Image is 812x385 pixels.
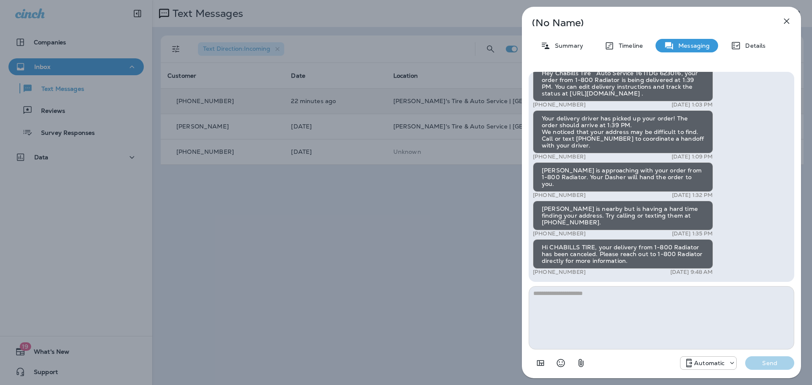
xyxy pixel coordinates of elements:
p: [PHONE_NUMBER] [533,192,586,199]
p: [PHONE_NUMBER] [533,101,586,108]
p: [PHONE_NUMBER] [533,230,586,237]
button: Select an emoji [552,355,569,371]
div: Hi CHABILLS TIRE, your delivery from 1-800 Radiator has been canceled. Please reach out to 1-800 ... [533,239,713,269]
p: [PHONE_NUMBER] [533,269,586,276]
p: [DATE] 1:32 PM [672,192,713,199]
p: [DATE] 9:48 AM [670,269,713,276]
p: [DATE] 1:09 PM [672,153,713,160]
p: (No Name) [532,19,763,26]
p: Messaging [674,42,710,49]
p: Summary [551,42,583,49]
p: [PHONE_NUMBER] [533,153,586,160]
p: [DATE] 1:03 PM [672,101,713,108]
div: [PERSON_NAME] is nearby but is having a hard time finding your address. Try calling or texting th... [533,201,713,230]
div: Your delivery driver has picked up your order! The order should arrive at 1:39 PM. We noticed tha... [533,110,713,153]
p: [DATE] 1:35 PM [672,230,713,237]
p: Timeline [614,42,643,49]
button: Add in a premade template [532,355,549,371]
div: Hey Chabills Tire Auto Service 16 ITDG 623016, your order from 1-800 Radiator is being delivered ... [533,65,713,101]
p: Automatic [694,360,724,366]
p: Details [741,42,765,49]
div: [PERSON_NAME] is approaching with your order from 1-800 Radiator. Your Dasher will hand the order... [533,162,713,192]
